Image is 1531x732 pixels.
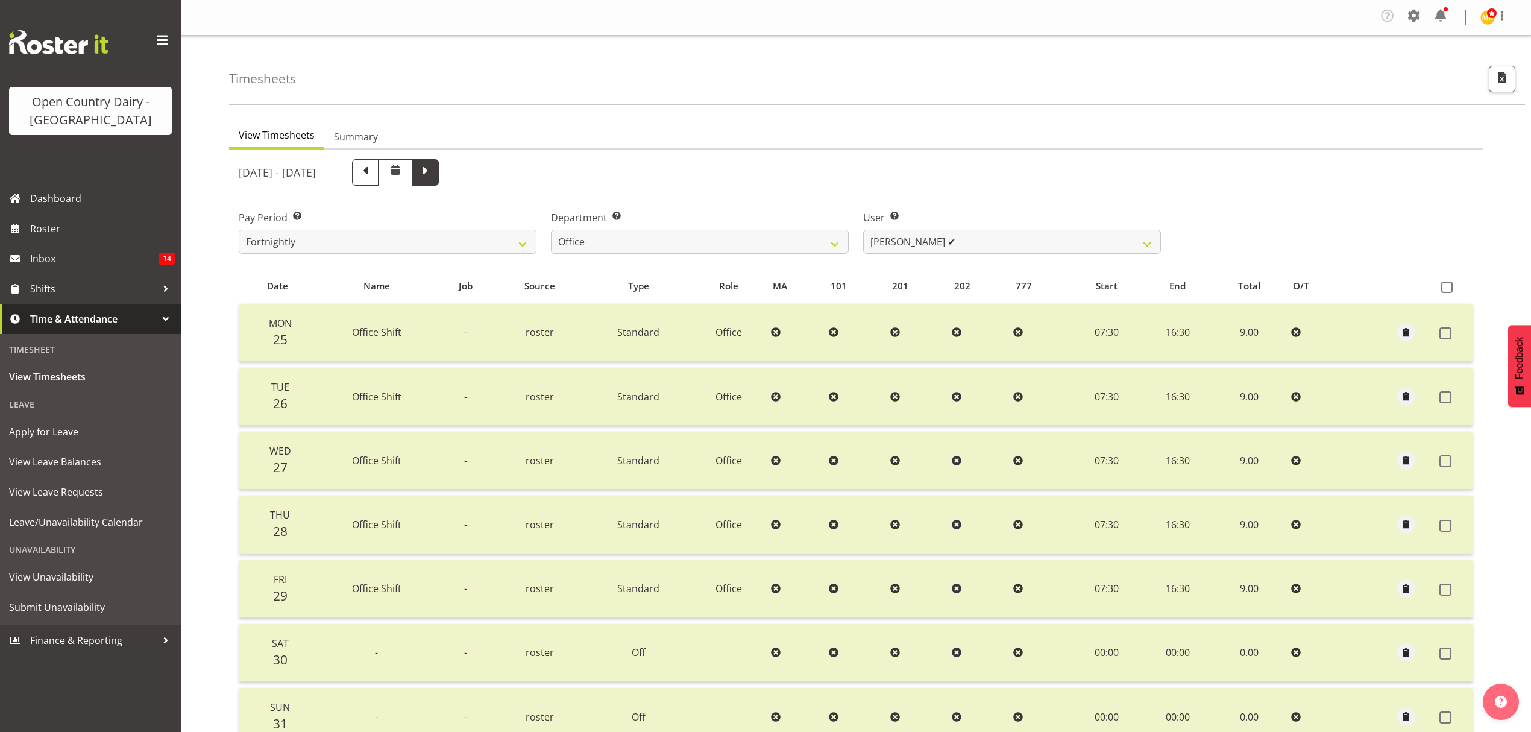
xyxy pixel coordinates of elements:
[1070,368,1143,426] td: 07:30
[352,454,401,467] span: Office Shift
[526,582,554,595] span: roster
[1143,624,1212,682] td: 00:00
[1495,696,1507,708] img: help-xxl-2.png
[375,646,378,659] span: -
[3,362,178,392] a: View Timesheets
[1070,304,1143,362] td: 07:30
[1143,432,1212,490] td: 16:30
[1293,279,1341,293] div: O/T
[323,279,430,293] div: Name
[526,646,554,659] span: roster
[273,523,288,540] span: 28
[273,715,288,732] span: 31
[3,562,178,592] a: View Unavailability
[526,518,554,531] span: roster
[526,454,554,467] span: roster
[273,331,288,348] span: 25
[1212,496,1286,554] td: 9.00
[551,210,849,225] label: Department
[1070,432,1143,490] td: 07:30
[1150,279,1206,293] div: End
[3,592,178,622] a: Submit Unavailability
[1212,432,1286,490] td: 9.00
[30,250,159,268] span: Inbox
[1212,624,1286,682] td: 0.00
[1143,368,1212,426] td: 16:30
[1016,279,1063,293] div: 777
[585,304,692,362] td: Standard
[269,317,292,330] span: Mon
[464,518,467,531] span: -
[334,130,378,144] span: Summary
[715,454,742,467] span: Office
[715,390,742,403] span: Office
[352,390,401,403] span: Office Shift
[9,483,172,501] span: View Leave Requests
[3,477,178,507] a: View Leave Requests
[273,395,288,412] span: 26
[272,637,289,650] span: Sat
[526,390,554,403] span: roster
[1219,279,1280,293] div: Total
[271,380,289,394] span: Tue
[1480,10,1495,25] img: milk-reception-awarua7542.jpg
[773,279,817,293] div: MA
[526,710,554,724] span: roster
[273,587,288,604] span: 29
[9,423,172,441] span: Apply for Leave
[9,598,172,616] span: Submit Unavailability
[3,337,178,362] div: Timesheet
[352,582,401,595] span: Office Shift
[239,166,316,179] h5: [DATE] - [DATE]
[715,582,742,595] span: Office
[1212,304,1286,362] td: 9.00
[1143,496,1212,554] td: 16:30
[585,624,692,682] td: Off
[1070,496,1143,554] td: 07:30
[954,279,1002,293] div: 202
[3,537,178,562] div: Unavailability
[444,279,487,293] div: Job
[21,93,160,129] div: Open Country Dairy - [GEOGRAPHIC_DATA]
[464,710,467,724] span: -
[1143,560,1212,618] td: 16:30
[501,279,579,293] div: Source
[270,508,290,522] span: Thu
[30,189,175,207] span: Dashboard
[464,582,467,595] span: -
[246,279,309,293] div: Date
[592,279,685,293] div: Type
[715,326,742,339] span: Office
[699,279,759,293] div: Role
[9,513,172,531] span: Leave/Unavailability Calendar
[269,444,291,458] span: Wed
[30,310,157,328] span: Time & Attendance
[352,518,401,531] span: Office Shift
[892,279,940,293] div: 201
[1070,560,1143,618] td: 07:30
[585,432,692,490] td: Standard
[30,219,175,238] span: Roster
[30,280,157,298] span: Shifts
[352,326,401,339] span: Office Shift
[3,447,178,477] a: View Leave Balances
[1212,368,1286,426] td: 9.00
[1077,279,1136,293] div: Start
[585,496,692,554] td: Standard
[585,368,692,426] td: Standard
[1508,325,1531,407] button: Feedback - Show survey
[9,368,172,386] span: View Timesheets
[159,253,175,265] span: 14
[3,507,178,537] a: Leave/Unavailability Calendar
[1212,560,1286,618] td: 9.00
[1070,624,1143,682] td: 00:00
[464,454,467,467] span: -
[270,701,290,714] span: Sun
[273,459,288,476] span: 27
[239,128,315,142] span: View Timesheets
[863,210,1161,225] label: User
[715,518,742,531] span: Office
[1514,337,1525,379] span: Feedback
[3,392,178,417] div: Leave
[274,573,287,586] span: Fri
